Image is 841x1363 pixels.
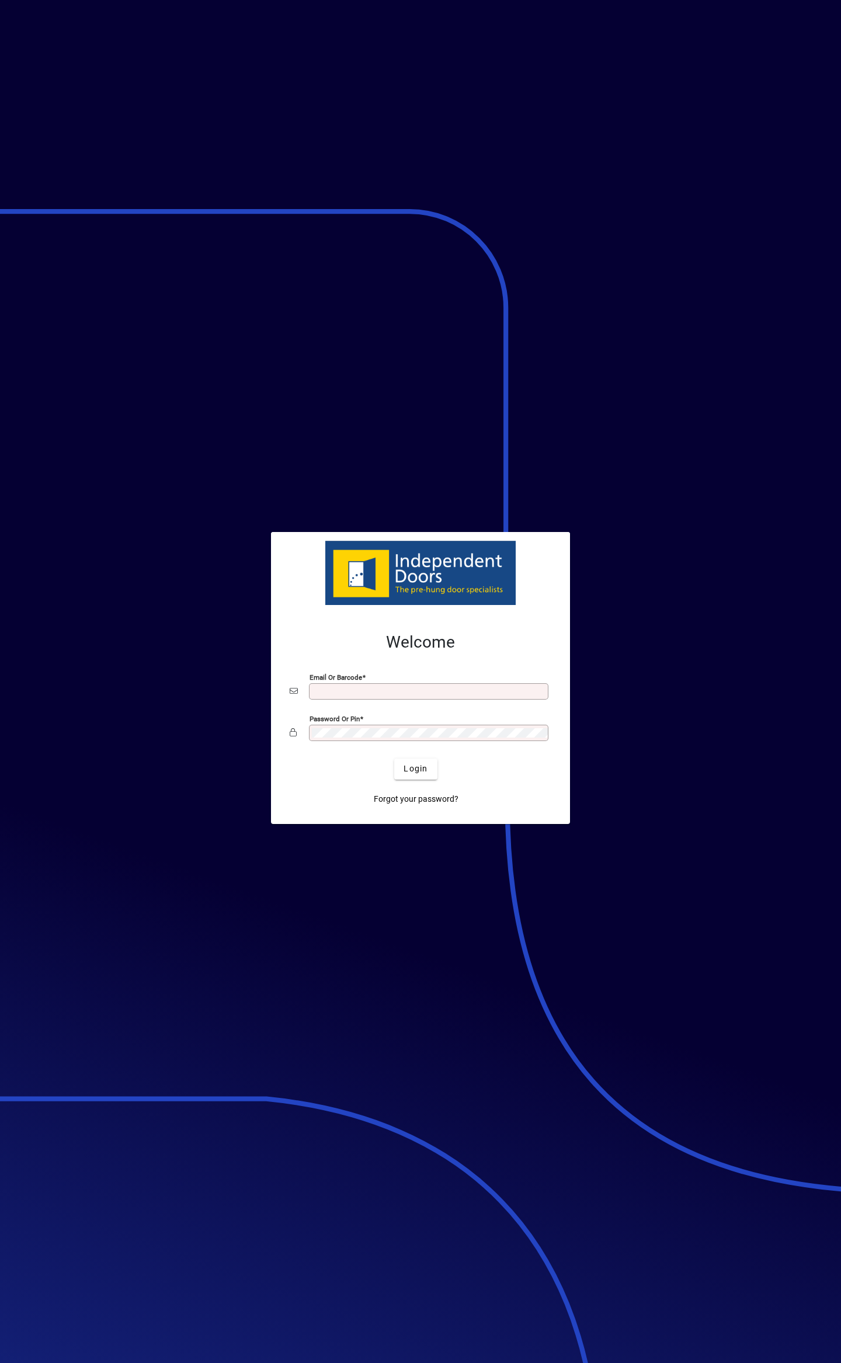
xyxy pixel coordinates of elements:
[310,714,360,722] mat-label: Password or Pin
[394,759,437,780] button: Login
[374,793,458,805] span: Forgot your password?
[404,763,428,775] span: Login
[369,789,463,810] a: Forgot your password?
[290,632,551,652] h2: Welcome
[310,673,362,681] mat-label: Email or Barcode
